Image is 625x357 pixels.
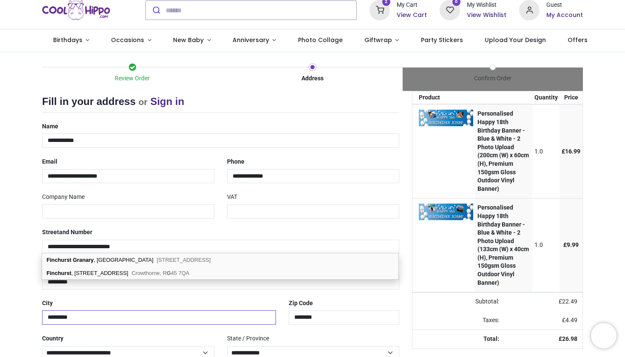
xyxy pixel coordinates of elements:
span: Photo Collage [298,36,343,44]
label: Email [42,155,57,169]
div: Confirm Order [403,74,583,83]
strong: Personalised Happy 18th Birthday Banner - Blue & White - 2 Photo Upload (133cm (W) x 40cm (H), Pr... [477,204,529,286]
th: Product [412,91,475,104]
div: 1.0 [534,147,558,156]
label: Country [42,331,63,346]
div: Guest [546,1,583,9]
a: View Wishlist [467,11,506,20]
div: My Cart [397,1,427,9]
td: Subtotal: [412,292,504,311]
small: or [139,97,148,107]
span: 4.49 [565,317,577,323]
span: £ [562,148,580,155]
strong: Total: [483,335,499,342]
div: , [STREET_ADDRESS] [42,266,398,279]
div: 1.0 [534,241,558,249]
span: New Baby [173,36,204,44]
span: £ [559,298,577,305]
label: State / Province [227,331,269,346]
img: AVkCPwp5Dcm+AAAAAElFTkSuQmCC [419,204,473,220]
span: Offers [568,36,588,44]
b: Finchurst [47,270,71,276]
span: £ [563,241,579,248]
th: Price [560,91,582,104]
span: Crowthorne, R 45 7QA [132,270,190,276]
span: 22.49 [562,298,577,305]
div: , [GEOGRAPHIC_DATA] [42,253,398,266]
td: Taxes: [412,311,504,330]
span: Birthdays [53,36,82,44]
iframe: Brevo live chat [591,323,616,348]
span: 9.99 [567,241,579,248]
span: Fill in your address [42,96,136,107]
span: [STREET_ADDRESS] [157,257,211,263]
div: Address [222,74,403,83]
div: address list [42,253,398,280]
span: Giftwrap [364,36,392,44]
a: Occasions [100,29,162,51]
span: 26.98 [562,335,577,342]
span: £ [562,317,577,323]
div: Review Order [42,74,222,83]
img: D3AzLIXn8mlEAAAAAElFTkSuQmCC [419,110,473,126]
a: 0 [440,6,460,13]
span: 16.99 [565,148,580,155]
label: VAT [227,190,237,204]
label: Phone [227,155,244,169]
strong: £ [559,335,577,342]
span: Anniversary [233,36,269,44]
a: Sign in [150,96,184,107]
label: Name [42,119,58,134]
b: Finchurst Granary [47,257,94,263]
div: My Wishlist [467,1,506,9]
label: Zip Code [289,296,313,311]
a: Birthdays [42,29,100,51]
a: 2 [369,6,390,13]
a: Anniversary [222,29,287,51]
a: Giftwrap [353,29,410,51]
span: Occasions [111,36,144,44]
span: Party Stickers [421,36,463,44]
strong: Personalised Happy 18th Birthday Banner - Blue & White - 2 Photo Upload (200cm (W) x 60cm (H), Pr... [477,110,529,192]
label: City [42,296,53,311]
a: View Cart [397,11,427,20]
label: Company Name [42,190,85,204]
b: G [167,270,171,276]
button: Submit [146,1,166,20]
span: Upload Your Design [485,36,546,44]
a: My Account [546,11,583,20]
a: New Baby [162,29,222,51]
span: and Number [59,229,92,235]
th: Quantity [532,91,560,104]
label: Street [42,225,92,240]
